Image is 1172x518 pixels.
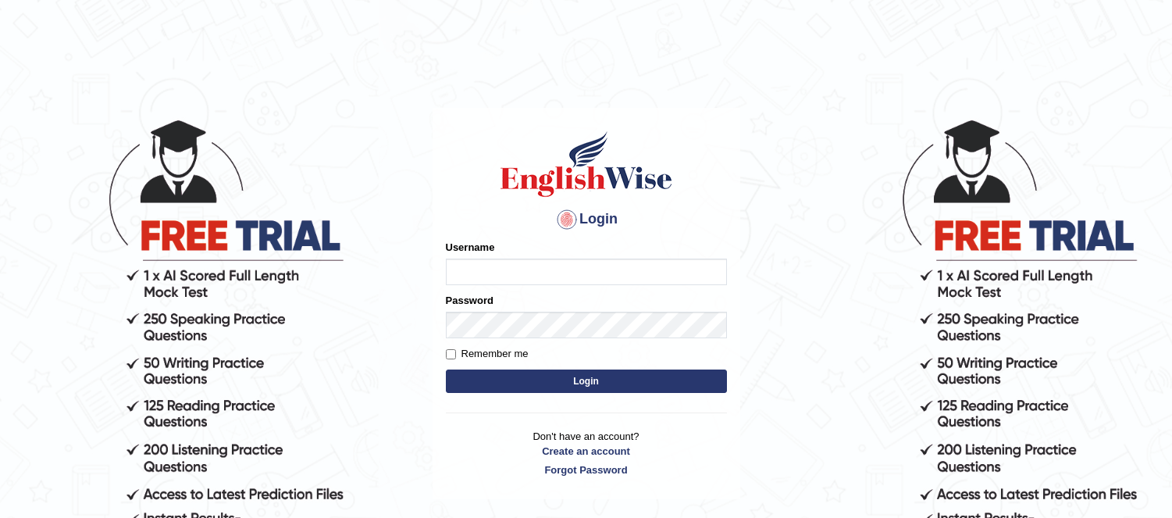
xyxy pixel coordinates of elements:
h4: Login [446,207,727,232]
a: Create an account [446,444,727,459]
a: Forgot Password [446,463,727,477]
p: Don't have an account? [446,429,727,477]
label: Password [446,293,493,308]
img: Logo of English Wise sign in for intelligent practice with AI [497,129,675,199]
label: Username [446,240,495,255]
label: Remember me [446,346,529,362]
input: Remember me [446,349,456,359]
button: Login [446,370,727,393]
